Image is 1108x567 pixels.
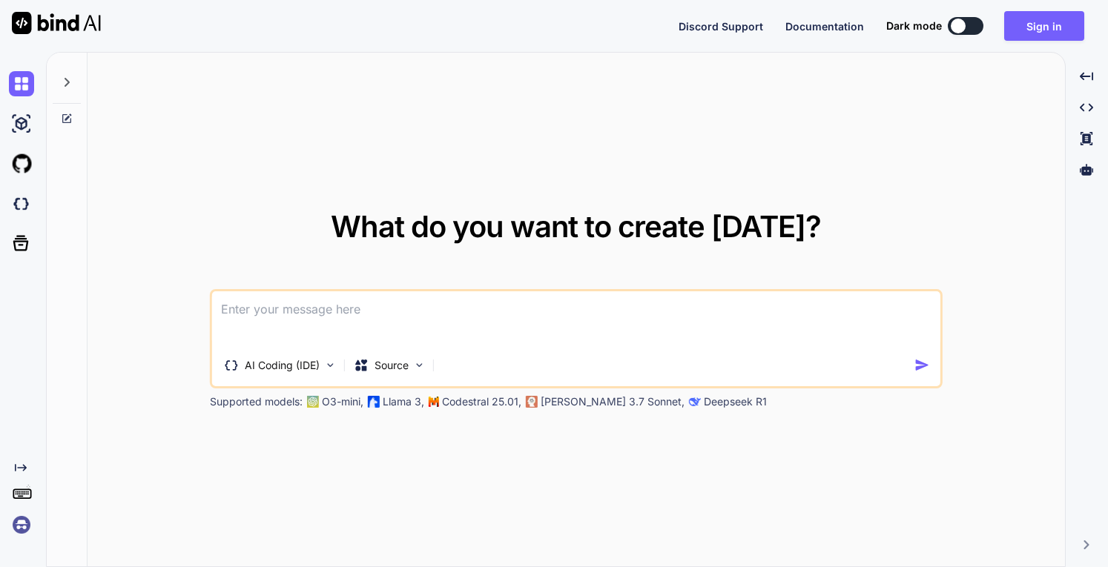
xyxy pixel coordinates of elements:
img: githubLight [9,151,34,176]
img: ai-studio [9,111,34,136]
img: Bind AI [12,12,101,34]
p: [PERSON_NAME] 3.7 Sonnet, [541,394,685,409]
img: Llama2 [368,396,380,408]
img: claude [526,396,538,408]
span: Discord Support [679,20,763,33]
p: Supported models: [210,394,303,409]
img: icon [914,357,930,373]
p: Codestral 25.01, [442,394,521,409]
img: Mistral-AI [429,397,439,407]
span: Dark mode [886,19,942,33]
span: Documentation [785,20,864,33]
img: Pick Tools [324,359,337,371]
img: GPT-4 [307,396,319,408]
img: Pick Models [413,359,426,371]
p: O3-mini, [322,394,363,409]
span: What do you want to create [DATE]? [331,208,821,245]
button: Documentation [785,19,864,34]
p: AI Coding (IDE) [245,358,320,373]
p: Llama 3, [383,394,424,409]
p: Deepseek R1 [704,394,767,409]
img: chat [9,71,34,96]
img: darkCloudIdeIcon [9,191,34,216]
img: claude [689,396,701,408]
button: Discord Support [679,19,763,34]
button: Sign in [1004,11,1084,41]
img: signin [9,512,34,537]
p: Source [375,358,409,373]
